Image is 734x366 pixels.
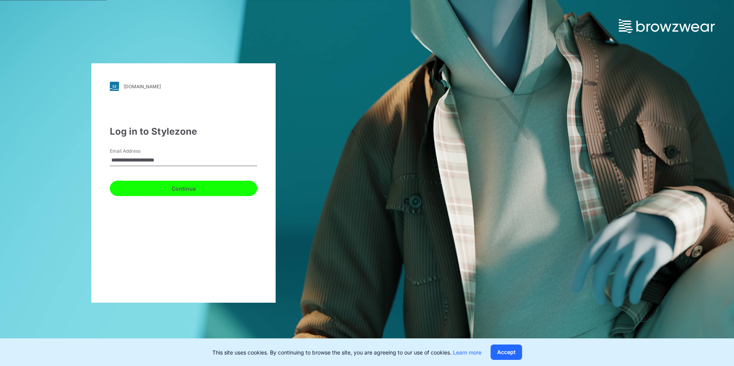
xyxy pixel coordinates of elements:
[110,148,164,155] label: Email Address
[110,82,257,91] a: [DOMAIN_NAME]
[619,19,715,33] img: browzwear-logo.73288ffb.svg
[110,82,119,91] img: svg+xml;base64,PHN2ZyB3aWR0aD0iMjgiIGhlaWdodD0iMjgiIHZpZXdCb3g9IjAgMCAyOCAyOCIgZmlsbD0ibm9uZSIgeG...
[124,84,161,89] div: [DOMAIN_NAME]
[491,345,522,360] button: Accept
[453,349,481,356] a: Learn more
[110,125,257,138] div: Log in to Stylezone
[110,181,257,196] button: Continue
[212,348,481,356] p: This site uses cookies. By continuing to browse the site, you are agreeing to our use of cookies.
